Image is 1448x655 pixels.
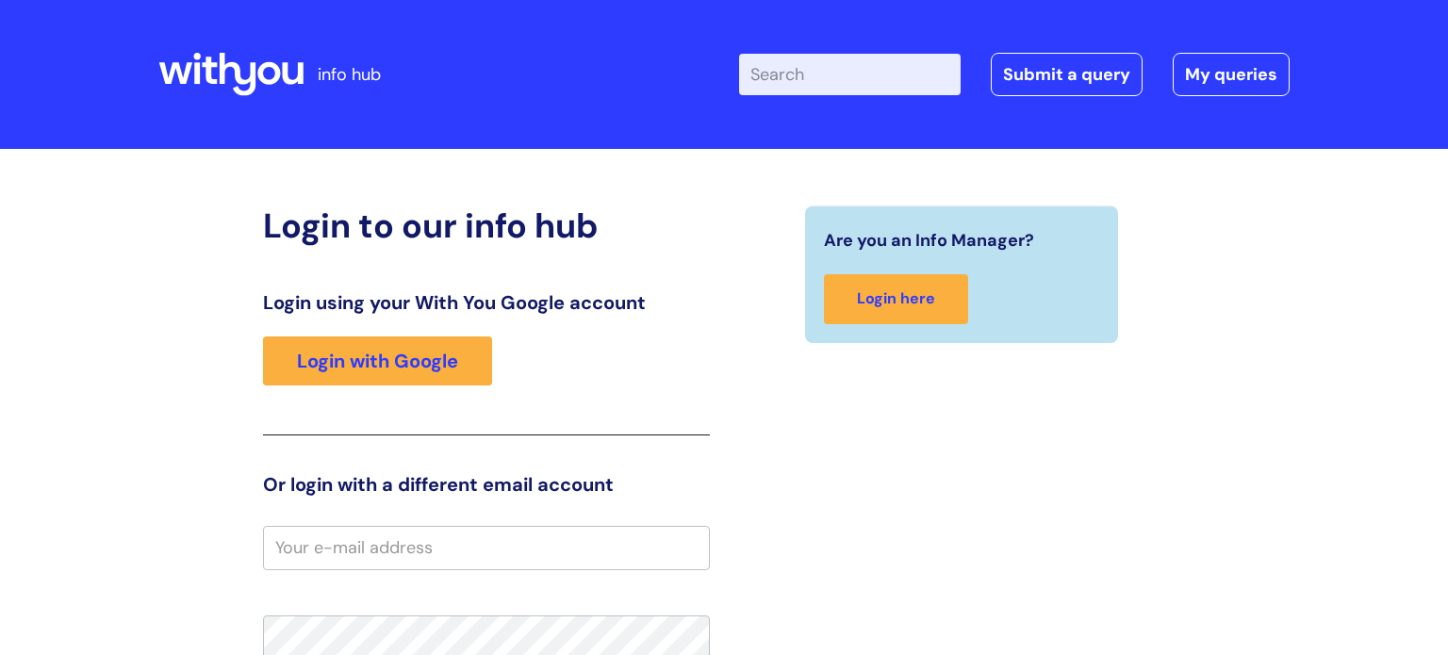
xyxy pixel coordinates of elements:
a: Login here [824,274,968,324]
h3: Login using your With You Google account [263,291,710,314]
p: info hub [318,59,381,90]
h2: Login to our info hub [263,205,710,246]
a: Submit a query [991,53,1143,96]
span: Are you an Info Manager? [824,225,1034,255]
a: Login with Google [263,336,492,385]
input: Your e-mail address [263,526,710,569]
input: Search [739,54,961,95]
a: My queries [1173,53,1290,96]
h3: Or login with a different email account [263,473,710,496]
